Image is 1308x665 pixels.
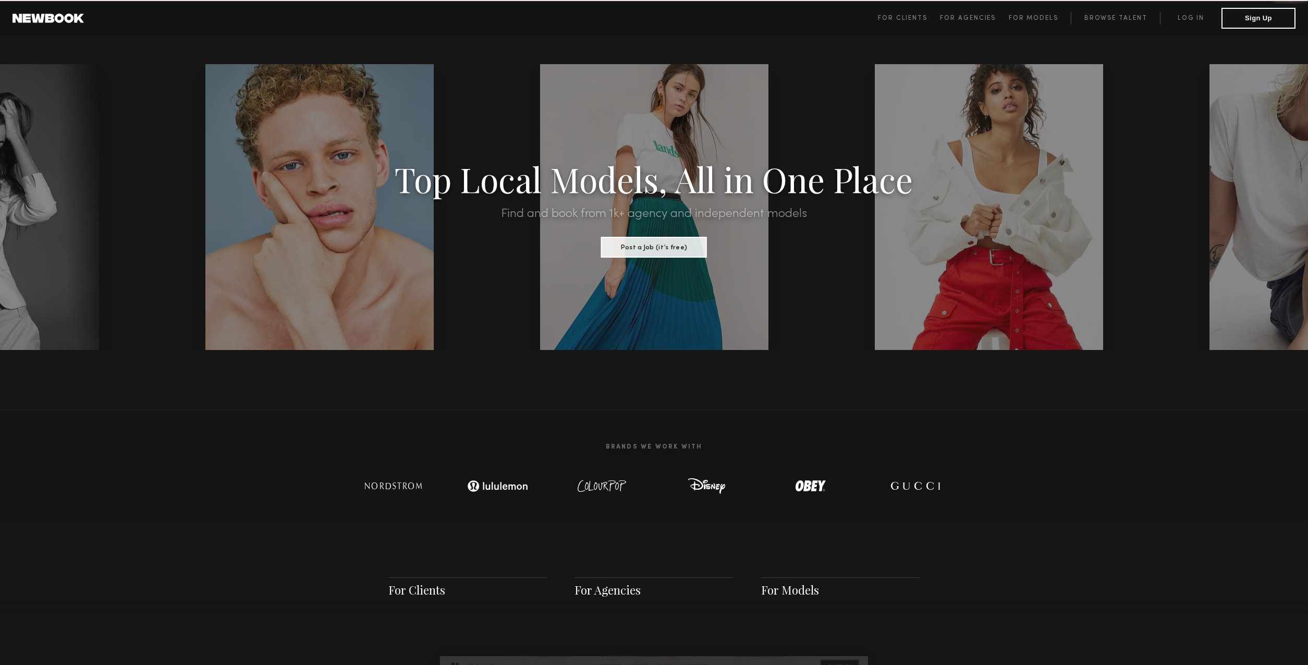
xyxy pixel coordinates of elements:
a: For Agencies [574,582,641,598]
img: logo-disney.svg [673,476,740,497]
span: For Models [1009,15,1058,21]
a: For Models [1009,12,1071,25]
a: Log in [1160,12,1221,25]
img: logo-obey.svg [777,476,845,497]
img: logo-nordstrom.svg [357,476,430,497]
button: Post a Job (it’s free) [601,237,707,258]
h2: Find and book from 1k+ agency and independent models [98,208,1210,220]
img: logo-gucci.svg [881,476,949,497]
a: For Agencies [940,12,1008,25]
a: For Models [761,582,819,598]
span: For Clients [878,15,927,21]
span: For Agencies [940,15,996,21]
a: For Clients [878,12,940,25]
h2: Brands We Work With [341,431,967,463]
img: logo-lulu.svg [461,476,534,497]
a: Browse Talent [1071,12,1160,25]
img: logo-colour-pop.svg [568,476,636,497]
button: Sign Up [1221,8,1295,29]
h1: Top Local Models, All in One Place [98,163,1210,195]
a: Post a Job (it’s free) [601,240,707,252]
a: For Clients [388,582,445,598]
